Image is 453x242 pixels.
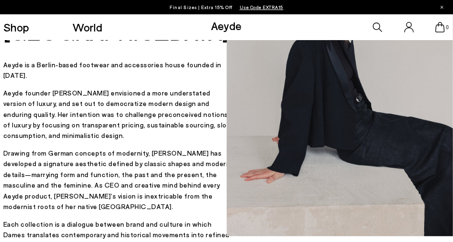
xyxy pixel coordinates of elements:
span: Navigate to /collections/ss25-final-sizes [240,4,284,10]
p: Drawing from German concepts of modernity, [PERSON_NAME] has developed a signature aesthetic defi... [3,148,235,212]
a: Aeyde [211,19,242,32]
a: World [73,21,102,33]
a: Shop [3,21,29,33]
p: Aeyde is a Berlin-based footwear and accessories house founded in [DATE]. [3,60,235,81]
a: 0 [435,22,445,32]
span: 0 [445,25,450,30]
p: Aeyde founder [PERSON_NAME] envisioned a more understated version of luxury, and set out to democ... [3,88,235,141]
p: Final Sizes | Extra 15% Off [169,2,284,12]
